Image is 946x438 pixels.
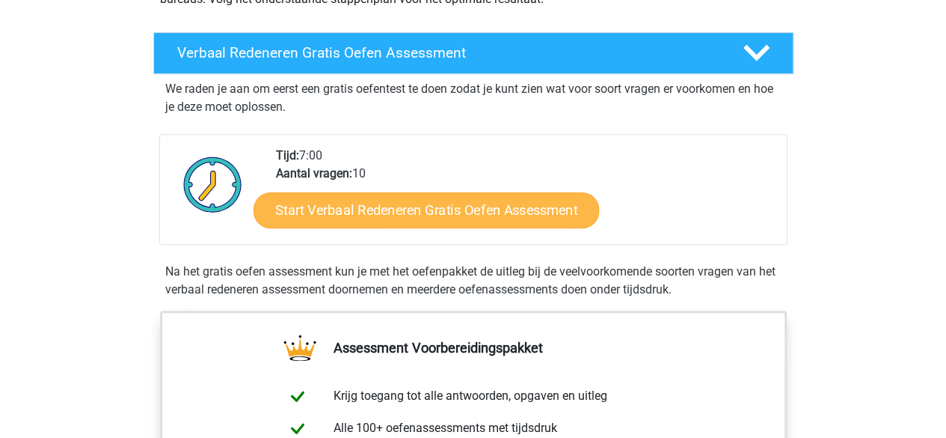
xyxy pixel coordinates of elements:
[265,147,786,244] div: 7:00 10
[165,80,781,116] p: We raden je aan om eerst een gratis oefentest te doen zodat je kunt zien wat voor soort vragen er...
[175,147,251,222] img: Klok
[177,44,719,61] h4: Verbaal Redeneren Gratis Oefen Assessment
[276,148,299,162] b: Tijd:
[254,192,599,228] a: Start Verbaal Redeneren Gratis Oefen Assessment
[276,166,352,180] b: Aantal vragen:
[159,263,787,299] div: Na het gratis oefen assessment kun je met het oefenpakket de uitleg bij de veelvoorkomende soorte...
[147,32,799,74] a: Verbaal Redeneren Gratis Oefen Assessment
